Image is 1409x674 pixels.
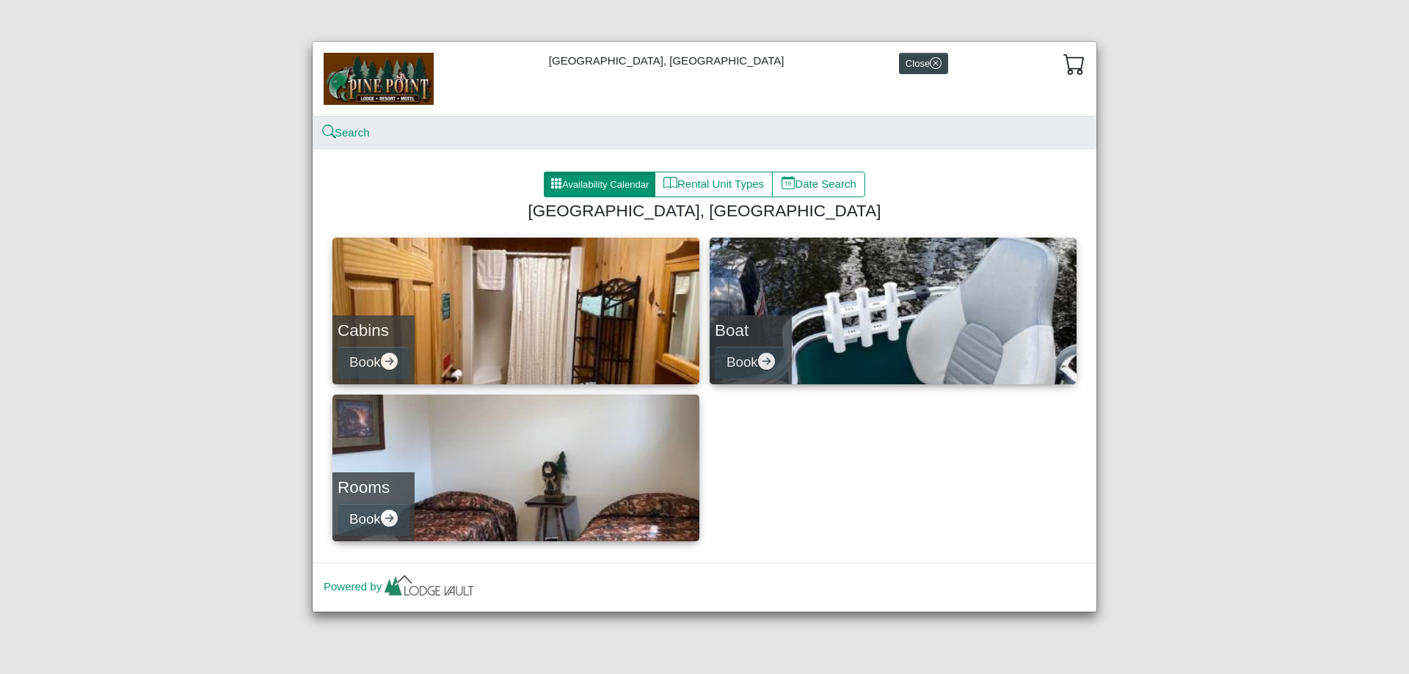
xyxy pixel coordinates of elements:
[758,353,775,370] svg: arrow right circle fill
[313,42,1096,116] div: [GEOGRAPHIC_DATA], [GEOGRAPHIC_DATA]
[324,53,434,104] img: b144ff98-a7e1-49bd-98da-e9ae77355310.jpg
[772,172,865,198] button: calendar dateDate Search
[324,126,370,139] a: searchSearch
[550,177,562,189] svg: grid3x3 gap fill
[324,127,335,138] svg: search
[338,477,409,497] h4: Rooms
[381,510,398,527] svg: arrow right circle fill
[338,201,1071,221] h4: [GEOGRAPHIC_DATA], [GEOGRAPHIC_DATA]
[382,571,477,604] img: lv-small.ca335149.png
[338,320,409,340] h4: Cabins
[782,176,795,190] svg: calendar date
[381,353,398,370] svg: arrow right circle fill
[324,580,477,593] a: Powered by
[338,503,409,536] button: Bookarrow right circle fill
[338,346,409,379] button: Bookarrow right circle fill
[715,320,787,340] h4: Boat
[655,172,773,198] button: bookRental Unit Types
[1063,53,1085,75] svg: cart
[715,346,787,379] button: Bookarrow right circle fill
[930,57,942,69] svg: x circle
[663,176,677,190] svg: book
[544,172,655,198] button: grid3x3 gap fillAvailability Calendar
[899,53,948,74] button: Closex circle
